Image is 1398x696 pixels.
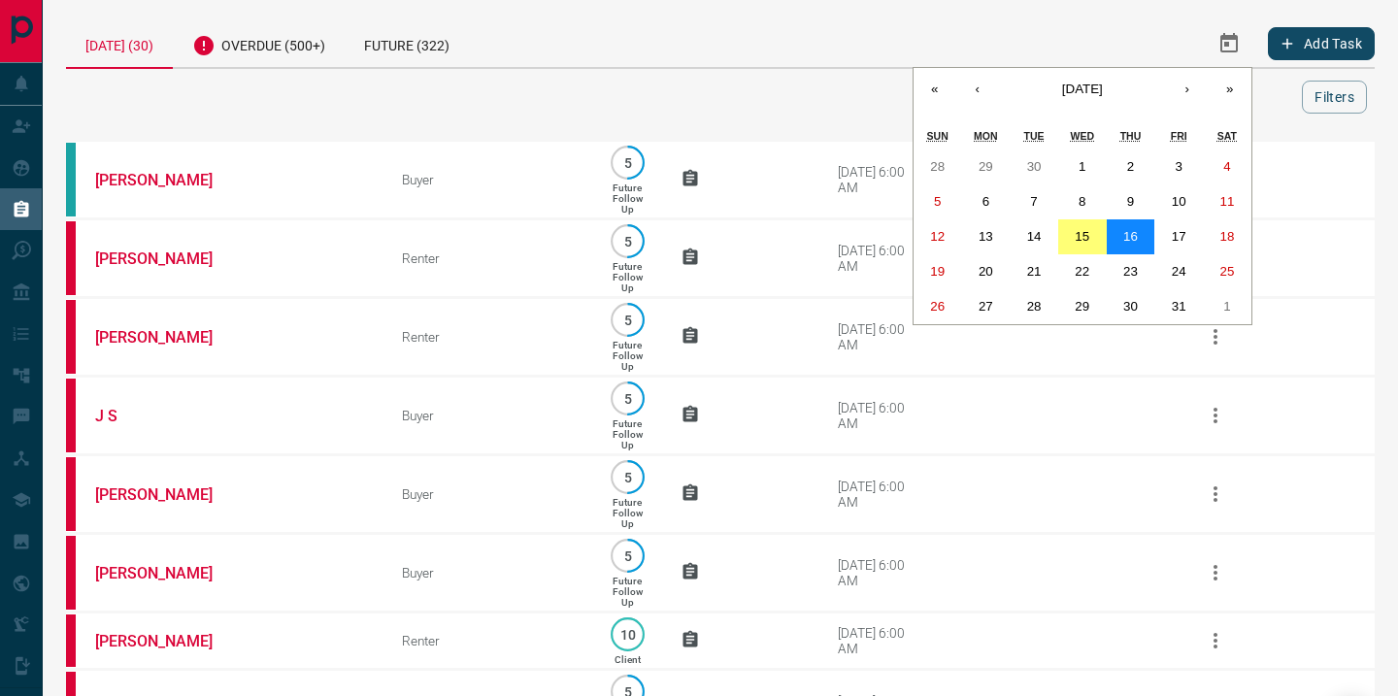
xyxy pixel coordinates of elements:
[620,234,635,249] p: 5
[615,654,641,665] p: Client
[95,632,241,650] a: [PERSON_NAME]
[914,254,962,289] button: October 19, 2025
[1010,184,1058,219] button: October 7, 2025
[1223,159,1230,174] abbr: October 4, 2025
[1219,264,1234,279] abbr: October 25, 2025
[1075,264,1089,279] abbr: October 22, 2025
[1217,130,1237,142] abbr: Saturday
[979,159,993,174] abbr: September 29, 2025
[934,194,941,209] abbr: October 5, 2025
[979,299,993,314] abbr: October 27, 2025
[1079,159,1085,174] abbr: October 1, 2025
[402,408,575,423] div: Buyer
[1223,299,1230,314] abbr: November 1, 2025
[95,328,241,347] a: [PERSON_NAME]
[838,164,920,195] div: [DATE] 6:00 AM
[927,130,949,142] abbr: Sunday
[66,300,76,374] div: property.ca
[1203,184,1251,219] button: October 11, 2025
[1268,27,1375,60] button: Add Task
[66,379,76,452] div: property.ca
[1123,299,1138,314] abbr: October 30, 2025
[402,486,575,502] div: Buyer
[1154,289,1203,324] button: October 31, 2025
[1209,68,1251,111] button: »
[1166,68,1209,111] button: ›
[1010,219,1058,254] button: October 14, 2025
[1154,184,1203,219] button: October 10, 2025
[979,229,993,244] abbr: October 13, 2025
[1107,219,1155,254] button: October 16, 2025
[1219,194,1234,209] abbr: October 11, 2025
[95,407,241,425] a: J S
[95,564,241,582] a: [PERSON_NAME]
[613,497,643,529] p: Future Follow Up
[1120,130,1142,142] abbr: Thursday
[914,219,962,254] button: October 12, 2025
[1058,219,1107,254] button: October 15, 2025
[1027,159,1042,174] abbr: September 30, 2025
[402,172,575,187] div: Buyer
[95,485,241,504] a: [PERSON_NAME]
[613,261,643,293] p: Future Follow Up
[930,264,945,279] abbr: October 19, 2025
[402,250,575,266] div: Renter
[930,159,945,174] abbr: September 28, 2025
[1154,254,1203,289] button: October 24, 2025
[1010,289,1058,324] button: October 28, 2025
[1203,149,1251,184] button: October 4, 2025
[962,289,1011,324] button: October 27, 2025
[613,340,643,372] p: Future Follow Up
[95,171,241,189] a: [PERSON_NAME]
[1062,82,1103,96] span: [DATE]
[1175,159,1182,174] abbr: October 3, 2025
[1027,264,1042,279] abbr: October 21, 2025
[1010,149,1058,184] button: September 30, 2025
[1203,289,1251,324] button: November 1, 2025
[345,19,469,67] div: Future (322)
[838,625,920,656] div: [DATE] 6:00 AM
[1123,229,1138,244] abbr: October 16, 2025
[1107,184,1155,219] button: October 9, 2025
[1172,194,1186,209] abbr: October 10, 2025
[66,143,76,216] div: condos.ca
[1154,219,1203,254] button: October 17, 2025
[1107,289,1155,324] button: October 30, 2025
[838,321,920,352] div: [DATE] 6:00 AM
[838,557,920,588] div: [DATE] 6:00 AM
[1203,219,1251,254] button: October 18, 2025
[620,627,635,642] p: 10
[838,400,920,431] div: [DATE] 6:00 AM
[982,194,989,209] abbr: October 6, 2025
[613,576,643,608] p: Future Follow Up
[1010,254,1058,289] button: October 21, 2025
[95,249,241,268] a: [PERSON_NAME]
[173,19,345,67] div: Overdue (500+)
[1027,299,1042,314] abbr: October 28, 2025
[1127,194,1134,209] abbr: October 9, 2025
[402,329,575,345] div: Renter
[402,633,575,648] div: Renter
[914,68,956,111] button: «
[620,155,635,170] p: 5
[1172,264,1186,279] abbr: October 24, 2025
[66,536,76,610] div: property.ca
[620,313,635,327] p: 5
[838,243,920,274] div: [DATE] 6:00 AM
[1058,254,1107,289] button: October 22, 2025
[914,184,962,219] button: October 5, 2025
[914,149,962,184] button: September 28, 2025
[66,457,76,531] div: property.ca
[1058,149,1107,184] button: October 1, 2025
[1172,299,1186,314] abbr: October 31, 2025
[402,565,575,580] div: Buyer
[613,418,643,450] p: Future Follow Up
[1058,184,1107,219] button: October 8, 2025
[620,470,635,484] p: 5
[66,614,76,667] div: property.ca
[1203,254,1251,289] button: October 25, 2025
[930,299,945,314] abbr: October 26, 2025
[1154,149,1203,184] button: October 3, 2025
[1079,194,1085,209] abbr: October 8, 2025
[620,548,635,563] p: 5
